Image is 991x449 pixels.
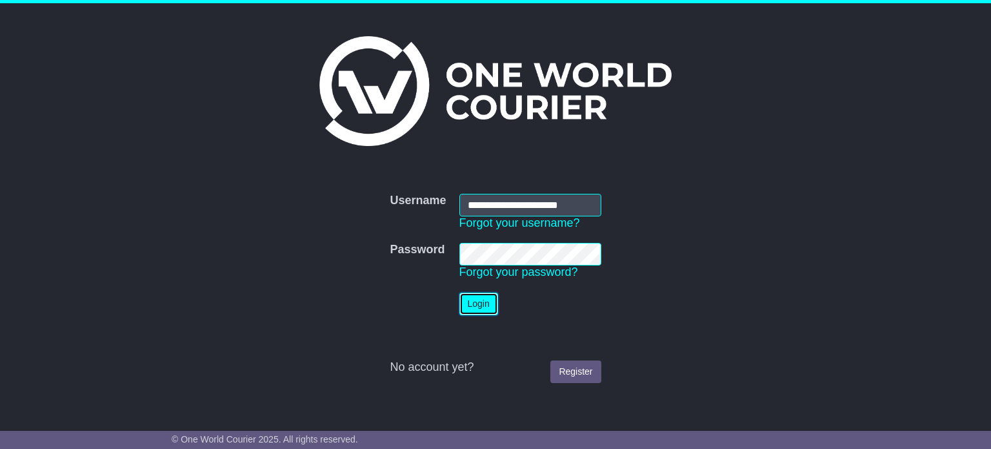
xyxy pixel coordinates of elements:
img: One World [319,36,672,146]
label: Password [390,243,445,257]
label: Username [390,194,446,208]
a: Forgot your password? [459,266,578,278]
a: Register [550,360,601,383]
a: Forgot your username? [459,216,580,229]
span: © One World Courier 2025. All rights reserved. [172,434,358,444]
button: Login [459,293,498,315]
div: No account yet? [390,360,601,375]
